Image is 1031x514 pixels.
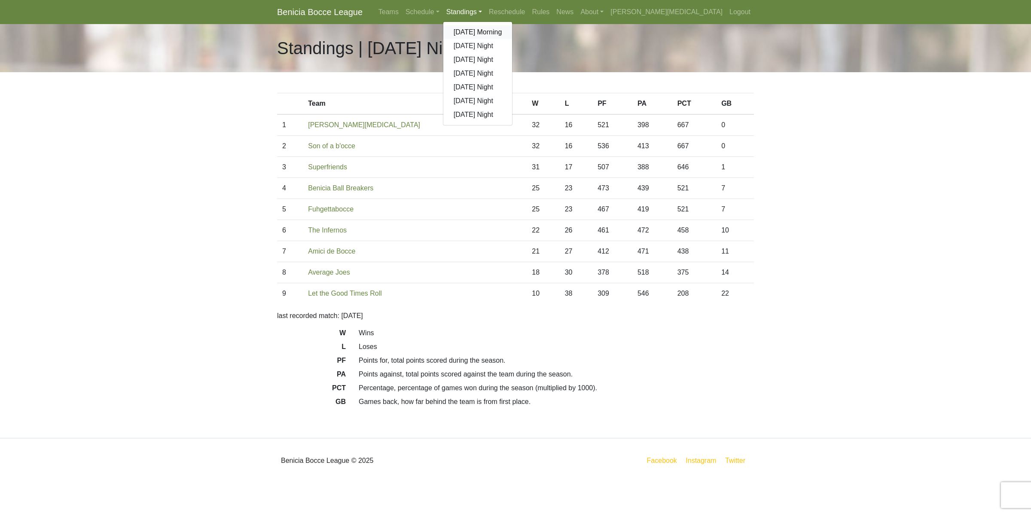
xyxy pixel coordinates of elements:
td: 398 [632,114,672,136]
div: Standings [443,21,513,125]
td: 521 [672,178,716,199]
a: Superfriends [308,163,347,171]
p: last recorded match: [DATE] [277,311,754,321]
td: 16 [560,136,592,157]
dt: PF [271,355,352,369]
a: Teams [375,3,402,21]
dd: Loses [352,342,760,352]
td: 25 [527,199,559,220]
td: 0 [716,114,754,136]
dt: W [271,328,352,342]
td: 536 [592,136,632,157]
td: 2 [277,136,303,157]
td: 518 [632,262,672,283]
th: Team [303,93,527,115]
a: Rules [528,3,553,21]
a: [DATE] Night [443,108,512,122]
a: [DATE] Night [443,94,512,108]
td: 14 [716,262,754,283]
a: [PERSON_NAME][MEDICAL_DATA] [308,121,420,128]
td: 388 [632,157,672,178]
td: 378 [592,262,632,283]
td: 439 [632,178,672,199]
td: 4 [277,178,303,199]
th: W [527,93,559,115]
a: Benicia Ball Breakers [308,184,373,192]
dd: Games back, how far behind the team is from first place. [352,397,760,407]
td: 208 [672,283,716,304]
td: 11 [716,241,754,262]
td: 10 [527,283,559,304]
td: 412 [592,241,632,262]
a: Schedule [402,3,443,21]
a: Fuhgettabocce [308,205,354,213]
td: 413 [632,136,672,157]
a: [PERSON_NAME][MEDICAL_DATA] [607,3,726,21]
td: 9 [277,283,303,304]
th: PCT [672,93,716,115]
td: 23 [560,199,592,220]
td: 375 [672,262,716,283]
td: 16 [560,114,592,136]
div: Benicia Bocce League © 2025 [271,445,515,476]
dt: PA [271,369,352,383]
td: 419 [632,199,672,220]
a: Logout [726,3,754,21]
td: 7 [716,178,754,199]
td: 467 [592,199,632,220]
td: 21 [527,241,559,262]
a: Benicia Bocce League [277,3,363,21]
a: Average Joes [308,269,350,276]
td: 667 [672,136,716,157]
dt: L [271,342,352,355]
td: 7 [277,241,303,262]
td: 438 [672,241,716,262]
td: 309 [592,283,632,304]
td: 23 [560,178,592,199]
td: 521 [592,114,632,136]
dd: Percentage, percentage of games won during the season (multiplied by 1000). [352,383,760,393]
dd: Wins [352,328,760,338]
th: PF [592,93,632,115]
a: Son of a b'occe [308,142,355,150]
td: 30 [560,262,592,283]
a: [DATE] Morning [443,25,512,39]
td: 458 [672,220,716,241]
td: 7 [716,199,754,220]
a: The Infernos [308,226,347,234]
a: Standings [443,3,485,21]
td: 17 [560,157,592,178]
a: Amici de Bocce [308,248,355,255]
td: 546 [632,283,672,304]
td: 6 [277,220,303,241]
a: Facebook [645,455,679,466]
td: 31 [527,157,559,178]
td: 0 [716,136,754,157]
td: 667 [672,114,716,136]
th: L [560,93,592,115]
td: 22 [527,220,559,241]
td: 473 [592,178,632,199]
td: 461 [592,220,632,241]
dt: GB [271,397,352,410]
a: Instagram [684,455,718,466]
dd: Points for, total points scored during the season. [352,355,760,366]
td: 38 [560,283,592,304]
td: 521 [672,199,716,220]
a: [DATE] Night [443,39,512,53]
td: 646 [672,157,716,178]
td: 26 [560,220,592,241]
a: Let the Good Times Roll [308,290,382,297]
a: Twitter [723,455,752,466]
dd: Points against, total points scored against the team during the season. [352,369,760,379]
td: 18 [527,262,559,283]
td: 1 [277,114,303,136]
a: [DATE] Night [443,67,512,80]
td: 27 [560,241,592,262]
td: 3 [277,157,303,178]
a: News [553,3,577,21]
a: [DATE] Night [443,80,512,94]
a: [DATE] Night [443,53,512,67]
td: 1 [716,157,754,178]
th: PA [632,93,672,115]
